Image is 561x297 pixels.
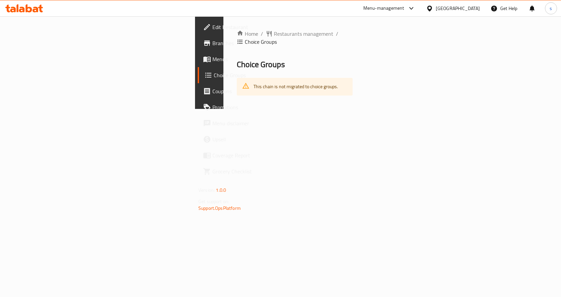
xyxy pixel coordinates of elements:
a: Promotions [198,99,289,115]
span: Grocery Checklist [212,167,284,175]
a: Menus [198,51,289,67]
div: This chain is not migrated to choice groups. [253,80,338,94]
span: Branches [212,39,284,47]
a: Support.OpsPlatform [198,204,241,212]
a: Coverage Report [198,147,289,163]
a: Edit Restaurant [198,19,289,35]
a: Restaurants management [266,30,333,38]
a: Coupons [198,83,289,99]
li: / [336,30,338,38]
span: Coupons [212,87,284,95]
span: Version: [198,186,215,194]
span: Coverage Report [212,151,284,159]
span: Edit Restaurant [212,23,284,31]
span: Promotions [212,103,284,111]
span: Upsell [212,135,284,143]
a: Grocery Checklist [198,163,289,179]
span: Restaurants management [274,30,333,38]
div: [GEOGRAPHIC_DATA] [436,5,480,12]
span: Menu disclaimer [212,119,284,127]
span: s [550,5,552,12]
a: Upsell [198,131,289,147]
a: Branches [198,35,289,51]
span: Get support on: [198,197,229,206]
span: 1.0.0 [216,186,226,194]
span: Menus [212,55,284,63]
a: Choice Groups [198,67,289,83]
span: Choice Groups [214,71,284,79]
nav: breadcrumb [237,30,353,46]
a: Menu disclaimer [198,115,289,131]
div: Menu-management [363,4,404,12]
